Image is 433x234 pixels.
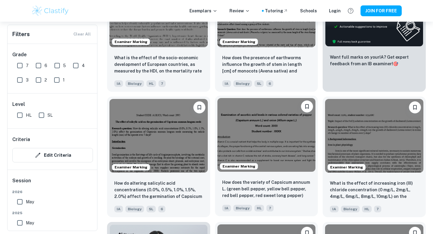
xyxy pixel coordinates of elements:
[323,97,426,217] a: Examiner MarkingPlease log in to bookmark exemplarsWhat is the effect of increasing iron (III) ch...
[330,206,339,212] span: IA
[109,99,208,173] img: Biology IA example thumbnail: How do altering salicylic acid concentra
[45,77,47,83] span: 2
[26,199,34,205] span: May
[328,165,365,170] span: Examiner Marking
[222,205,231,211] span: IA
[215,97,318,217] a: Examiner MarkingPlease log in to bookmark exemplarsHow does the variety of Capsicum annuum L. (gr...
[114,180,203,200] p: How do altering salicylic acid concentrations (0.0%, 0.5%, 1.0%, 1.5%, 2.0%) affect the germinati...
[325,99,423,173] img: Biology IA example thumbnail: What is the effect of increasing iron (I
[266,205,274,211] span: 7
[12,101,93,108] h6: Level
[114,54,203,75] p: What is the effect of the socio-economic development of European countries, as measured by the HD...
[158,206,165,212] span: 6
[112,39,150,45] span: Examiner Marking
[146,80,156,87] span: HL
[330,180,419,200] p: What is the effect of increasing iron (III) chloride concentration (0 mg/L, 2mg/L, 4mg/L, 6mg/L, ...
[125,206,144,212] span: Biology
[222,179,311,199] p: How does the variety of Capsicum annuum L. (green bell pepper, yellow bell pepper, red bell peppe...
[112,165,150,170] span: Examiner Marking
[26,220,34,226] span: May
[12,177,93,189] h6: Session
[233,205,252,211] span: Biology
[12,30,30,38] h6: Filters
[222,54,311,75] p: How does the presence of earthworms influence the growth of stem in length [cm] of monocots (Aven...
[12,136,30,143] h6: Criteria
[229,8,250,14] p: Review
[12,210,93,216] span: 2025
[409,101,421,113] button: Please log in to bookmark exemplars
[12,51,93,58] h6: Grade
[233,80,252,87] span: Biology
[341,206,360,212] span: Biology
[374,206,381,212] span: 7
[158,80,166,87] span: 7
[125,80,144,87] span: Biology
[345,6,356,16] button: Help and Feedback
[300,8,317,14] a: Schools
[12,148,93,162] button: Edit Criteria
[189,8,217,14] p: Exemplars
[114,206,123,212] span: IA
[63,77,65,83] span: 1
[361,5,402,16] button: JOIN FOR FREE
[82,62,85,69] span: 4
[31,5,69,17] img: Clastify logo
[26,112,32,119] span: HL
[45,62,47,69] span: 6
[146,206,156,212] span: SL
[26,77,29,83] span: 3
[217,98,316,172] img: Biology IA example thumbnail: How does the variety of Capsicum annuum
[107,97,210,217] a: Examiner MarkingPlease log in to bookmark exemplarsHow do altering salicylic acid concentrations ...
[222,80,231,87] span: IA
[329,8,341,14] a: Login
[63,62,66,69] span: 5
[393,61,398,66] span: 🎯
[114,80,123,87] span: IA
[254,80,264,87] span: SL
[220,164,258,169] span: Examiner Marking
[193,101,205,113] button: Please log in to bookmark exemplars
[26,62,29,69] span: 7
[301,100,313,112] button: Please log in to bookmark exemplars
[265,8,288,14] a: Tutoring
[362,206,372,212] span: HL
[48,112,53,119] span: SL
[266,80,273,87] span: 6
[220,39,258,45] span: Examiner Marking
[254,205,264,211] span: HL
[330,54,419,67] p: Want full marks on your IA ? Get expert feedback from an IB examiner!
[12,189,93,195] span: 2026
